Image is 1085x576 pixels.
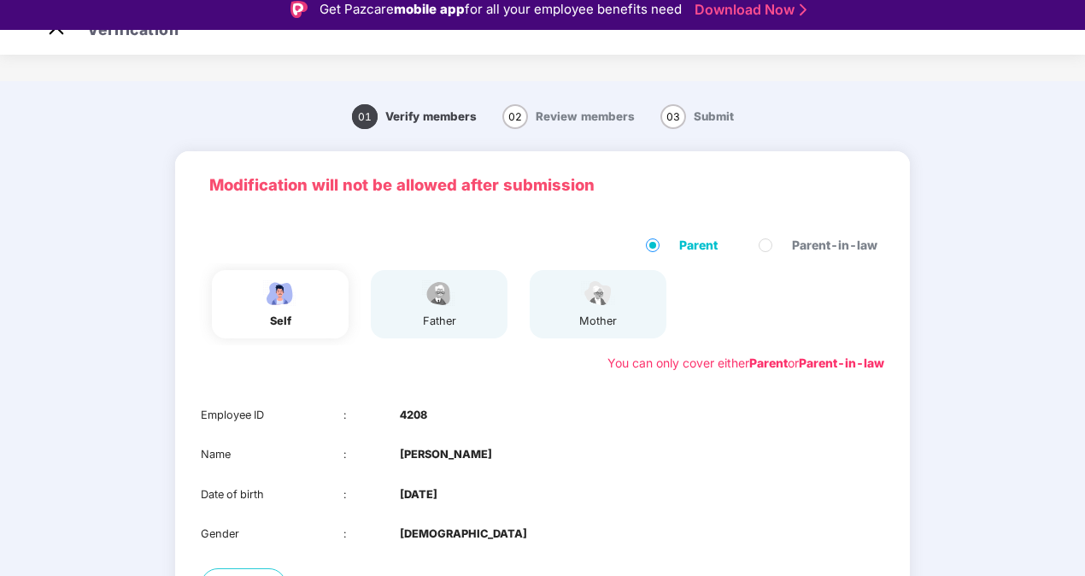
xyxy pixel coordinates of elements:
span: 02 [502,104,528,129]
a: Download Now [695,1,801,19]
span: Verify members [385,109,477,123]
b: [PERSON_NAME] [400,446,492,463]
span: 03 [660,104,686,129]
img: svg+xml;base64,PHN2ZyBpZD0iRmF0aGVyX2ljb24iIHhtbG5zPSJodHRwOi8vd3d3LnczLm9yZy8yMDAwL3N2ZyIgeG1sbn... [418,279,460,309]
div: : [343,486,401,503]
img: Stroke [800,1,806,19]
span: Parent-in-law [785,236,884,255]
b: [DATE] [400,486,437,503]
img: Logo [290,1,308,18]
span: Submit [694,109,734,123]
div: self [259,313,302,330]
b: [DEMOGRAPHIC_DATA] [400,526,527,543]
div: : [343,526,401,543]
img: svg+xml;base64,PHN2ZyBpZD0iRW1wbG95ZWVfbWFsZSIgeG1sbnM9Imh0dHA6Ly93d3cudzMub3JnLzIwMDAvc3ZnIiB3aW... [259,279,302,309]
strong: mobile app [394,1,465,17]
span: 01 [352,104,378,129]
div: : [343,446,401,463]
div: Name [201,446,343,463]
div: Date of birth [201,486,343,503]
div: Gender [201,526,343,543]
div: You can only cover either or [607,354,884,373]
img: svg+xml;base64,PHN2ZyB4bWxucz0iaHR0cDovL3d3dy53My5vcmcvMjAwMC9zdmciIHdpZHRoPSI1NCIgaGVpZ2h0PSIzOC... [577,279,619,309]
b: 4208 [400,407,427,424]
div: : [343,407,401,424]
div: father [418,313,460,330]
span: Review members [536,109,635,123]
div: Employee ID [201,407,343,424]
span: Parent [672,236,724,255]
p: Modification will not be allowed after submission [209,173,876,197]
div: mother [577,313,619,330]
b: Parent [749,356,788,370]
b: Parent-in-law [799,356,884,370]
